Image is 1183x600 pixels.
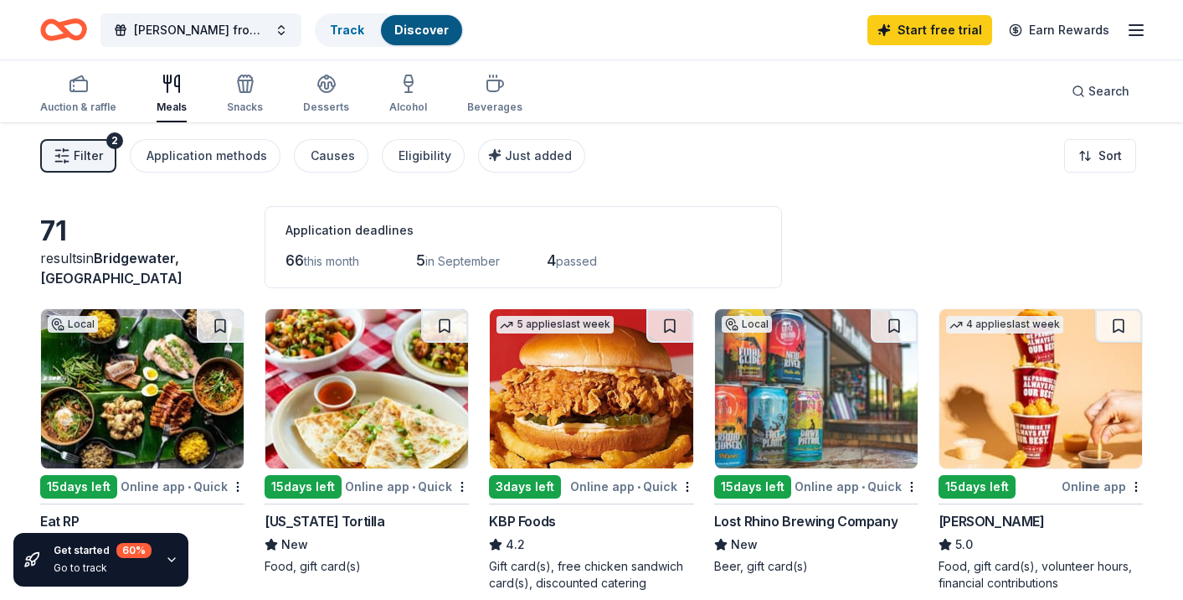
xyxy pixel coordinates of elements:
[106,132,123,149] div: 2
[227,101,263,114] div: Snacks
[394,23,449,37] a: Discover
[714,475,791,499] div: 15 days left
[281,535,308,555] span: New
[939,558,1143,592] div: Food, gift card(s), volunteer hours, financial contributions
[227,67,263,122] button: Snacks
[285,251,304,269] span: 66
[157,67,187,122] button: Meals
[570,476,694,497] div: Online app Quick
[547,251,556,269] span: 4
[955,535,973,555] span: 5.0
[425,254,500,268] span: in September
[1088,81,1129,101] span: Search
[40,10,87,49] a: Home
[311,146,355,166] div: Causes
[40,250,183,287] span: Bridgewater, [GEOGRAPHIC_DATA]
[265,309,468,468] img: Image for California Tortilla
[157,101,187,114] div: Meals
[40,248,244,288] div: results
[946,316,1063,334] div: 4 applies last week
[147,146,267,166] div: Application methods
[40,308,244,575] a: Image for Eat RPLocal15days leftOnline app•QuickEat RPNewFood, gift card(s)
[100,13,301,47] button: [PERSON_NAME] from the Heart
[939,511,1045,531] div: [PERSON_NAME]
[1098,146,1122,166] span: Sort
[714,308,918,575] a: Image for Lost Rhino Brewing CompanyLocal15days leftOnline app•QuickLost Rhino Brewing CompanyNew...
[939,309,1142,468] img: Image for Sheetz
[714,558,918,575] div: Beer, gift card(s)
[303,67,349,122] button: Desserts
[41,309,244,468] img: Image for Eat RP
[489,558,693,592] div: Gift card(s), free chicken sandwich card(s), discounted catering
[467,67,522,122] button: Beverages
[795,476,918,497] div: Online app Quick
[1058,75,1143,108] button: Search
[121,476,244,497] div: Online app Quick
[54,561,152,575] div: Go to track
[399,146,451,166] div: Eligibility
[48,316,98,333] div: Local
[722,316,772,333] div: Local
[382,139,465,173] button: Eligibility
[1062,476,1143,497] div: Online app
[496,316,614,334] div: 5 applies last week
[40,139,116,173] button: Filter2
[265,308,469,575] a: Image for California Tortilla15days leftOnline app•Quick[US_STATE] TortillaNewFood, gift card(s)
[715,309,918,468] img: Image for Lost Rhino Brewing Company
[506,535,525,555] span: 4.2
[285,220,761,241] div: Application deadlines
[637,480,640,494] span: •
[130,139,280,173] button: Application methods
[714,511,898,531] div: Lost Rhino Brewing Company
[40,475,117,499] div: 15 days left
[265,475,342,499] div: 15 days left
[505,148,572,163] span: Just added
[412,480,415,494] span: •
[265,558,469,575] div: Food, gift card(s)
[134,20,268,40] span: [PERSON_NAME] from the Heart
[389,67,427,122] button: Alcohol
[40,215,244,248] div: 71
[265,511,384,531] div: [US_STATE] Tortilla
[999,15,1119,45] a: Earn Rewards
[54,543,152,558] div: Get started
[116,543,152,558] div: 60 %
[294,139,368,173] button: Causes
[490,309,692,468] img: Image for KBP Foods
[478,139,585,173] button: Just added
[389,101,427,114] div: Alcohol
[315,13,464,47] button: TrackDiscover
[40,101,116,114] div: Auction & raffle
[489,308,693,592] a: Image for KBP Foods5 applieslast week3days leftOnline app•QuickKBP Foods4.2Gift card(s), free chi...
[303,101,349,114] div: Desserts
[939,475,1016,499] div: 15 days left
[862,480,865,494] span: •
[74,146,103,166] span: Filter
[304,254,359,268] span: this month
[939,308,1143,592] a: Image for Sheetz4 applieslast week15days leftOnline app[PERSON_NAME]5.0Food, gift card(s), volunt...
[556,254,597,268] span: passed
[731,535,758,555] span: New
[489,475,561,499] div: 3 days left
[867,15,992,45] a: Start free trial
[40,67,116,122] button: Auction & raffle
[467,101,522,114] div: Beverages
[330,23,364,37] a: Track
[1064,139,1136,173] button: Sort
[40,250,183,287] span: in
[416,251,425,269] span: 5
[489,511,555,531] div: KBP Foods
[345,476,469,497] div: Online app Quick
[40,511,80,531] div: Eat RP
[188,480,191,494] span: •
